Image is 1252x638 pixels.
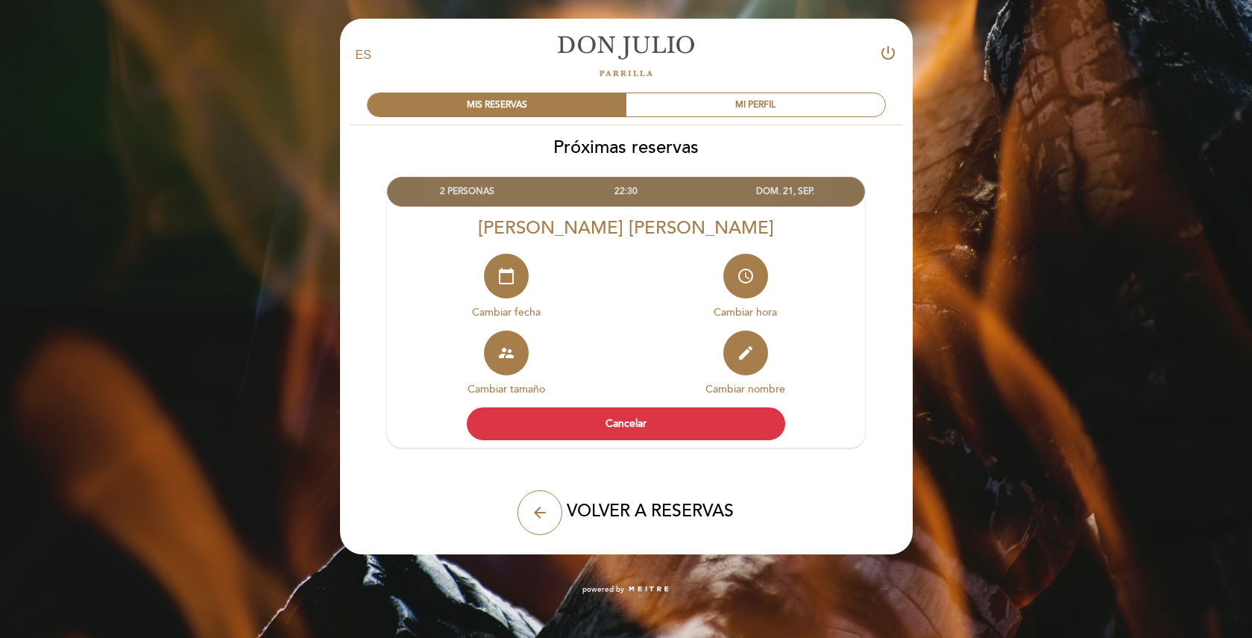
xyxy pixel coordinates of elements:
[518,490,562,535] button: arrow_back
[497,267,515,285] i: calendar_today
[533,35,720,76] a: [PERSON_NAME]
[705,383,785,395] span: Cambiar nombre
[582,584,624,595] span: powered by
[723,254,768,298] button: access_time
[388,178,547,205] div: 2 PERSONAS
[737,267,755,285] i: access_time
[567,501,734,522] span: VOLVER A RESERVAS
[497,344,515,362] i: supervisor_account
[547,178,705,205] div: 22:30
[626,93,885,116] div: MI PERFIL
[484,331,529,375] button: supervisor_account
[705,178,864,205] div: DOM. 21, SEP.
[582,584,670,595] a: powered by
[468,383,545,395] span: Cambiar tamaño
[628,586,670,593] img: MEITRE
[472,306,541,319] span: Cambiar fecha
[531,504,549,522] i: arrow_back
[339,137,913,158] h2: Próximas reservas
[723,331,768,375] button: edit
[368,93,626,116] div: MIS RESERVAS
[467,407,786,440] button: Cancelar
[714,306,777,319] span: Cambiar hora
[737,344,755,362] i: edit
[879,44,897,62] i: power_settings_new
[879,44,897,67] button: power_settings_new
[484,254,529,298] button: calendar_today
[387,217,866,239] div: [PERSON_NAME] [PERSON_NAME]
